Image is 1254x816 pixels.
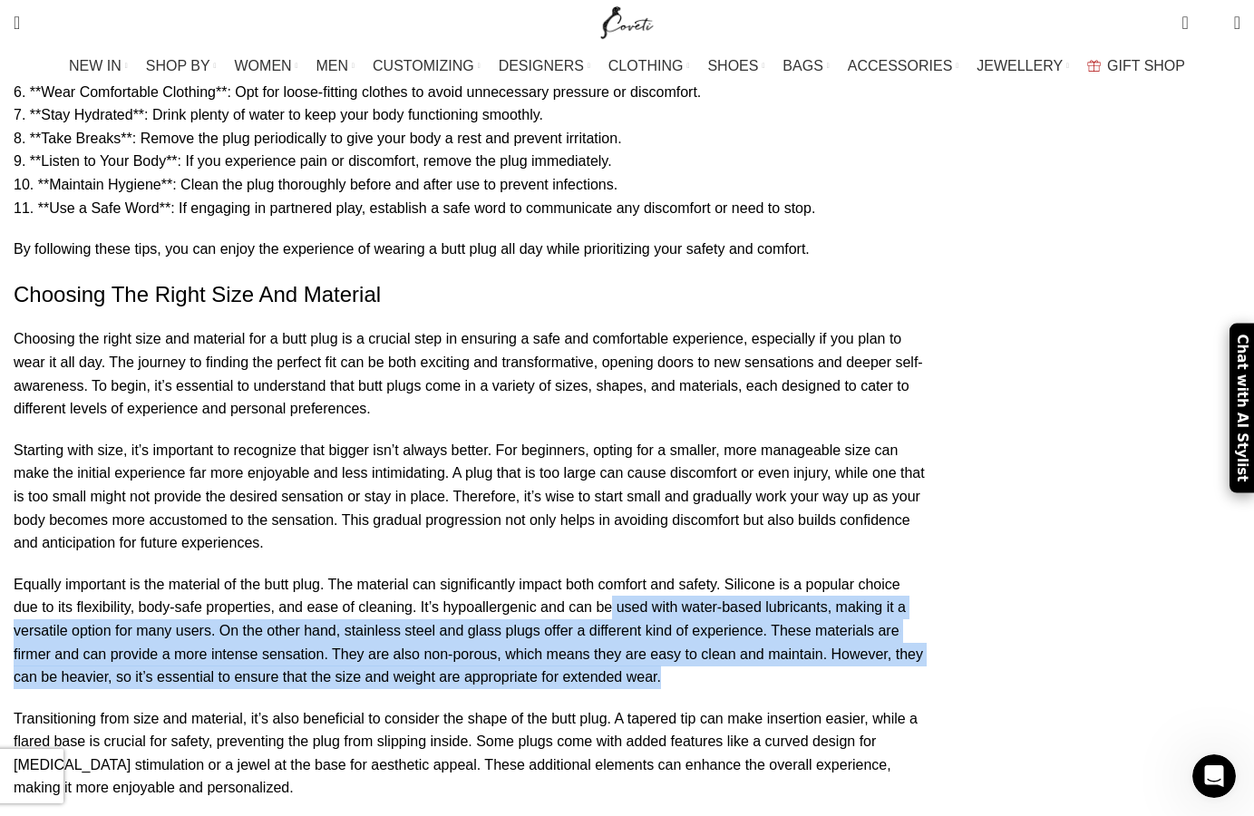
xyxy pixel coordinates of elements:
p: Transitioning from size and material, it’s also beneficial to consider the shape of the butt plug... [14,707,927,800]
span: WOMEN [235,57,292,74]
a: 0 [1172,5,1197,41]
a: CLOTHING [608,48,690,84]
p: Choosing the right size and material for a butt plug is a crucial step in ensuring a safe and com... [14,327,927,420]
span: SHOES [707,57,758,74]
span: DESIGNERS [499,57,584,74]
span: 0 [1183,9,1197,23]
a: CUSTOMIZING [373,48,481,84]
h2: Choosing The Right Size And Material [14,279,927,310]
span: GIFT SHOP [1107,57,1185,74]
p: By following these tips, you can enjoy the experience of wearing a butt plug all day while priori... [14,238,927,261]
span: SHOP BY [146,57,210,74]
span: 0 [1206,18,1220,32]
p: Equally important is the material of the butt plug. The material can significantly impact both co... [14,573,927,689]
a: ACCESSORIES [848,48,959,84]
a: SHOP BY [146,48,217,84]
a: JEWELLERY [977,48,1069,84]
span: CUSTOMIZING [373,57,474,74]
span: MEN [316,57,349,74]
a: DESIGNERS [499,48,590,84]
a: GIFT SHOP [1087,48,1185,84]
a: Search [5,5,29,41]
iframe: Intercom live chat [1192,754,1236,798]
span: NEW IN [69,57,122,74]
a: Site logo [597,14,657,29]
p: Starting with size, it’s important to recognize that bigger isn’t always better. For beginners, o... [14,439,927,555]
span: BAGS [783,57,822,74]
a: NEW IN [69,48,128,84]
span: JEWELLERY [977,57,1063,74]
span: CLOTHING [608,57,684,74]
img: GiftBag [1087,60,1101,72]
div: My Wishlist [1202,5,1220,41]
span: ACCESSORIES [848,57,953,74]
a: BAGS [783,48,829,84]
a: WOMEN [235,48,298,84]
a: MEN [316,48,355,84]
a: SHOES [707,48,764,84]
div: Main navigation [5,48,1249,84]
